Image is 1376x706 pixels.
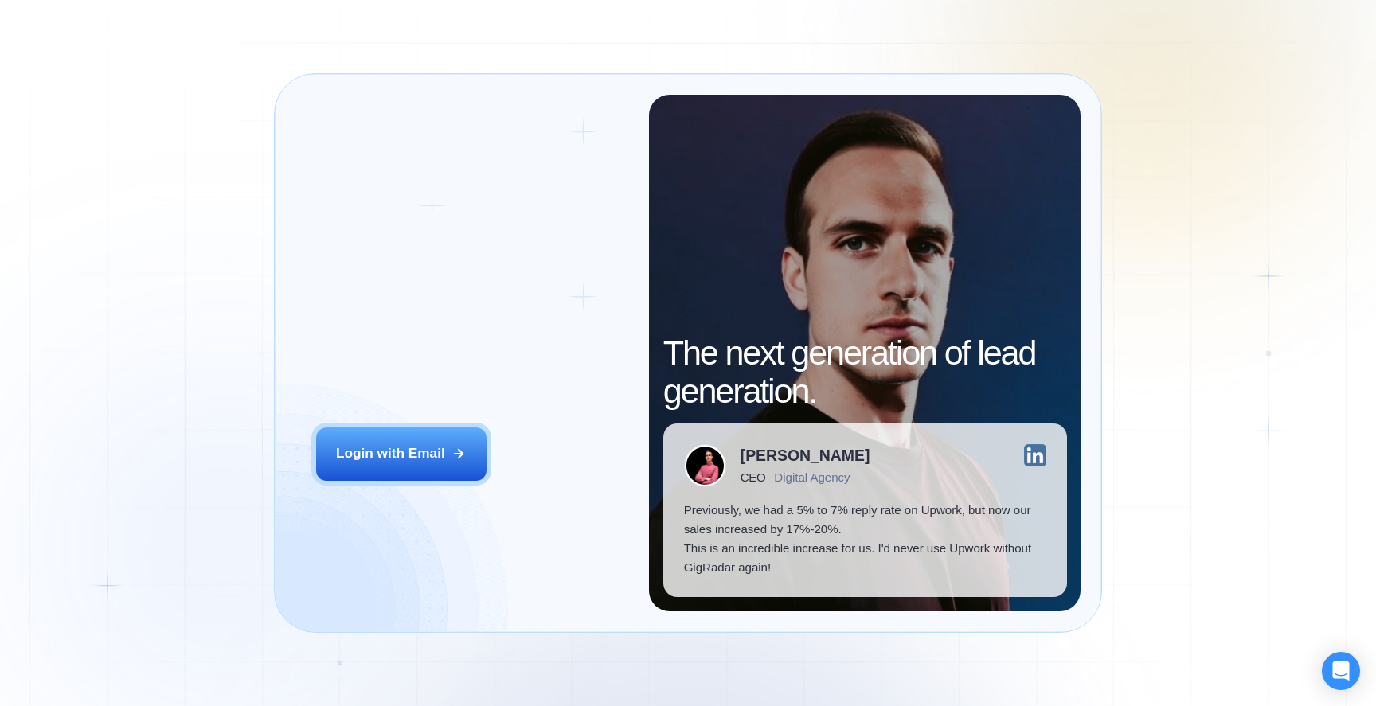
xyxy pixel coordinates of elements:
[741,448,870,463] div: [PERSON_NAME]
[336,444,445,463] div: Login with Email
[774,470,850,484] div: Digital Agency
[663,334,1067,410] h2: The next generation of lead generation.
[316,427,487,481] button: Login with Email
[741,470,766,484] div: CEO
[1322,652,1360,690] div: Open Intercom Messenger
[684,501,1046,576] p: Previously, we had a 5% to 7% reply rate on Upwork, but now our sales increased by 17%-20%. This ...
